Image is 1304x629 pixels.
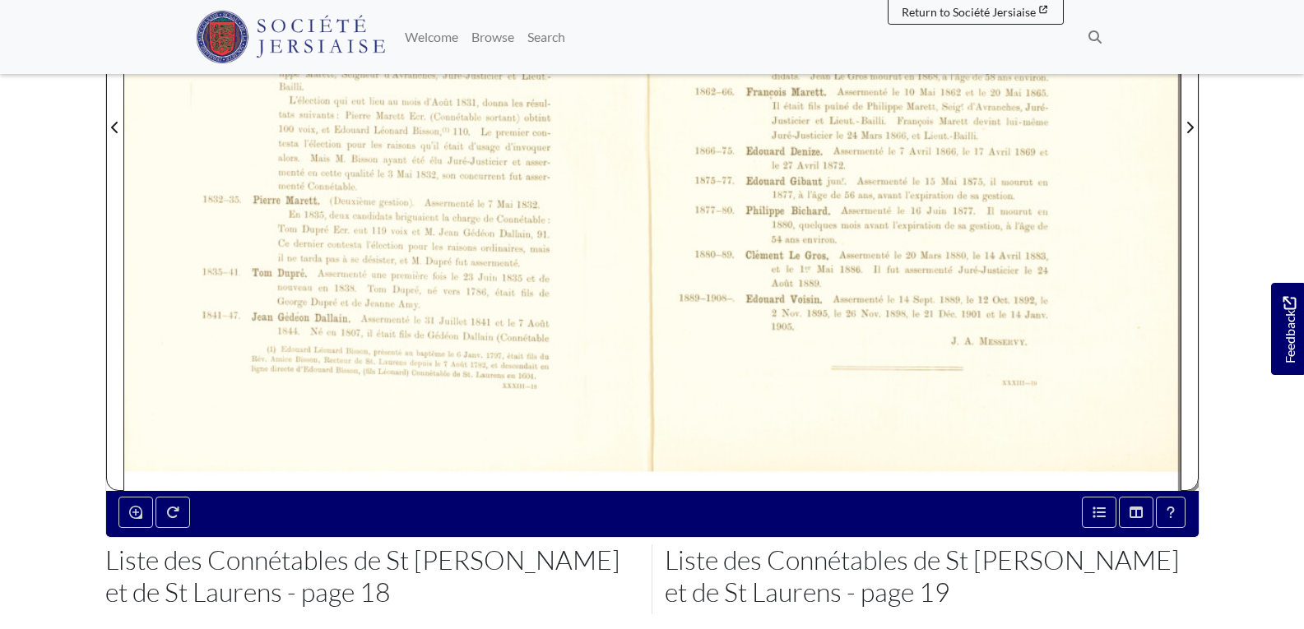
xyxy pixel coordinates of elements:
span: Feedback [1279,297,1299,363]
button: Rotate the book [155,497,190,528]
h2: Liste des Connétables de St [PERSON_NAME] et de St Laurens - page 18 [105,544,640,608]
h2: Liste des Connétables de St [PERSON_NAME] et de St Laurens - page 19 [665,544,1200,608]
a: Search [521,21,572,53]
img: Société Jersiaise [196,11,386,63]
button: Open metadata window [1082,497,1116,528]
button: Thumbnails [1119,497,1153,528]
span: Return to Société Jersiaise [902,5,1036,19]
a: Browse [465,21,521,53]
a: Welcome [398,21,465,53]
a: Société Jersiaise logo [196,7,386,67]
button: Enable or disable loupe tool (Alt+L) [118,497,153,528]
a: Would you like to provide feedback? [1271,283,1304,375]
button: Help [1156,497,1186,528]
